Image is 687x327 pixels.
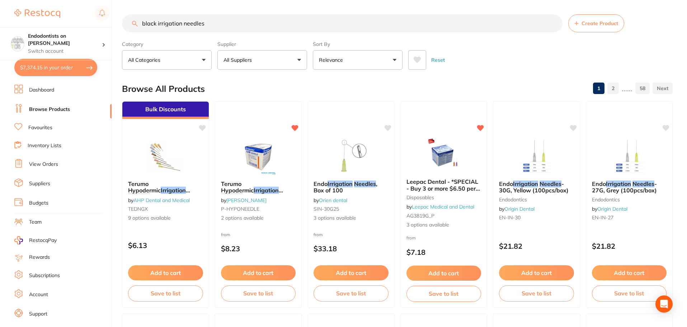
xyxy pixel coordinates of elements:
[420,137,467,173] img: Leepac Dental - *SPECIAL - Buy 3 or more $6.50 per box - Agani Terumo Irrigation Needles - High Q...
[582,20,618,26] span: Create Product
[128,197,190,204] span: by
[14,236,23,244] img: RestocqPay
[221,181,296,194] b: Terumo Hypodermic Irrigation Needles 25G 16-25mm 100/pack
[499,242,574,250] p: $21.82
[406,178,480,205] span: Leepac Dental - *SPECIAL - Buy 3 or more $6.50 per box - Agani Terumo
[221,265,296,280] button: Add to cart
[314,197,347,204] span: by
[406,195,481,200] small: disposables
[217,50,307,70] button: All Suppliers
[14,5,60,22] a: Restocq Logo
[499,180,569,194] span: - 30G, Yellow (100pcs/box)
[161,187,186,194] em: Irrigation
[406,212,434,219] span: AG3819G_P
[28,33,102,47] h4: Endodontists on Collins
[11,37,24,50] img: Endodontists on Collins
[29,254,50,261] a: Rewards
[29,237,57,244] span: RestocqPay
[314,232,323,237] span: from
[499,206,535,212] span: by
[406,248,481,256] p: $7.18
[122,50,212,70] button: All Categories
[29,87,54,94] a: Dashboard
[406,286,481,302] button: Save to list
[314,180,328,187] span: Endo
[597,206,627,212] a: Origin Dental
[592,206,627,212] span: by
[592,180,657,194] span: - 27G, Grey (100pcs/box)
[412,204,474,210] a: Leepac Medical and Dental
[406,221,481,229] span: 3 options available
[28,48,102,55] p: Switch account
[221,193,243,201] em: Needles
[128,206,148,212] span: TEDNGX
[504,206,535,212] a: Origin Dental
[314,206,339,212] span: SIN-30G25
[128,215,203,222] span: 9 options available
[122,14,563,32] input: Search Products
[314,215,389,222] span: 3 options available
[499,285,574,301] button: Save to list
[28,142,61,149] a: Inventory Lists
[592,180,606,187] span: Endo
[221,206,259,212] span: P-HYPONEEDLE
[499,197,574,202] small: endodontics
[29,200,48,207] a: Budgets
[406,204,474,210] span: by
[29,161,58,168] a: View Orders
[29,180,50,187] a: Suppliers
[128,180,161,194] span: Terumo Hypodermic
[499,265,574,280] button: Add to cart
[221,193,283,207] span: 25G 16-25mm 100/pack
[128,265,203,280] button: Add to cart
[499,180,513,187] span: Endo
[221,285,296,301] button: Save to list
[313,50,403,70] button: Relevance
[513,180,538,187] em: Irrigation
[226,197,267,204] a: [PERSON_NAME]
[122,41,212,47] label: Category
[221,180,254,194] span: Terumo Hypodermic
[499,181,574,194] b: Endo Irrigation Needles - 30G, Yellow (100pcs/box)
[29,219,42,226] a: Team
[406,235,416,240] span: from
[14,236,57,244] a: RestocqPay
[655,295,673,313] div: Open Intercom Messenger
[29,291,48,298] a: Account
[592,197,667,202] small: endodontics
[128,56,163,64] p: All Categories
[314,285,389,301] button: Save to list
[221,244,296,253] p: $8.23
[632,180,654,187] em: Needles
[592,285,667,301] button: Save to list
[142,139,189,175] img: Terumo Hypodermic Irrigation Needles
[593,81,604,95] a: 1
[313,41,403,47] label: Sort By
[406,266,481,281] button: Add to cart
[128,193,150,201] em: Needles
[622,84,632,93] p: ......
[28,124,52,131] a: Favourites
[29,272,60,279] a: Subscriptions
[606,139,653,175] img: Endo Irrigation Needles - 27G, Grey (100pcs/box)
[606,180,631,187] em: Irrigation
[254,187,279,194] em: Irrigation
[235,139,282,175] img: Terumo Hypodermic Irrigation Needles 25G 16-25mm 100/pack
[607,81,619,95] a: 2
[328,180,353,187] em: Irrigation
[568,14,624,32] button: Create Product
[122,84,205,94] h2: Browse All Products
[133,197,190,204] a: AHP Dental and Medical
[513,139,560,175] img: Endo Irrigation Needles - 30G, Yellow (100pcs/box)
[217,41,307,47] label: Supplier
[221,232,230,237] span: from
[635,81,650,95] a: 58
[221,197,267,204] span: by
[592,265,667,280] button: Add to cart
[314,265,389,280] button: Add to cart
[328,139,374,175] img: Endo Irrigation Needles, Box of 100
[128,181,203,194] b: Terumo Hypodermic Irrigation Needles
[429,50,447,70] button: Reset
[499,214,521,221] span: EN-IN-30
[29,106,70,113] a: Browse Products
